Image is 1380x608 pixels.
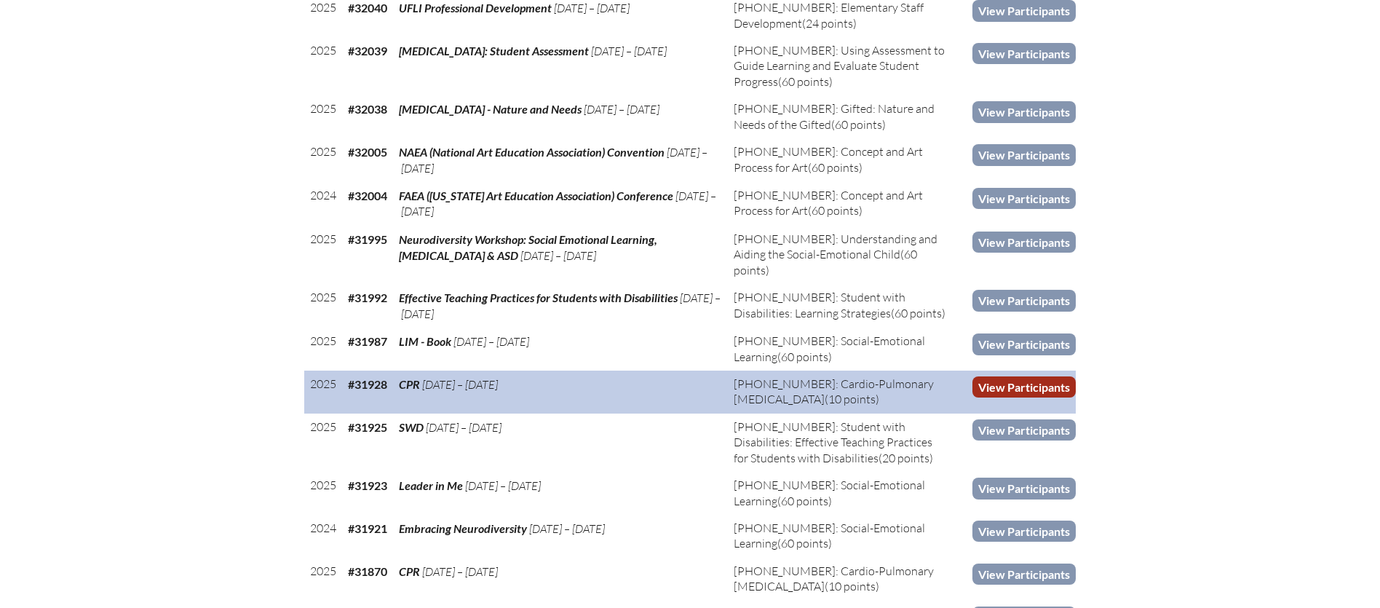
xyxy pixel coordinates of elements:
[304,284,342,328] td: 2025
[422,377,498,392] span: [DATE] – [DATE]
[348,102,387,116] b: #32038
[399,291,678,304] span: Effective Teaching Practices for Students with Disabilities
[972,43,1076,64] a: View Participants
[972,376,1076,398] a: View Participants
[728,371,953,414] td: (10 points)
[399,189,673,202] span: FAEA ([US_STATE] Art Education Association) Conference
[728,226,953,284] td: (60 points)
[422,564,498,579] span: [DATE] – [DATE]
[520,248,596,263] span: [DATE] – [DATE]
[348,564,387,578] b: #31870
[399,145,707,175] span: [DATE] – [DATE]
[972,478,1076,499] a: View Participants
[348,521,387,535] b: #31921
[304,182,342,226] td: 2024
[972,188,1076,209] a: View Participants
[399,564,420,578] span: CPR
[554,1,630,15] span: [DATE] – [DATE]
[728,328,953,371] td: (60 points)
[734,144,923,174] span: [PHONE_NUMBER]: Concept and Art Process for Art
[399,44,589,58] span: [MEDICAL_DATA]: Student Assessment
[728,284,953,328] td: (60 points)
[348,377,387,391] b: #31928
[304,515,342,558] td: 2024
[584,102,659,117] span: [DATE] – [DATE]
[734,188,923,218] span: [PHONE_NUMBER]: Concept and Art Process for Art
[399,420,424,434] span: SWD
[399,478,463,492] span: Leader in Me
[972,521,1076,542] a: View Participants
[734,290,905,320] span: [PHONE_NUMBER]: Student with Disabilities: Learning Strategies
[734,43,945,89] span: [PHONE_NUMBER]: Using Assessment to Guide Learning and Evaluate Student Progress
[304,558,342,601] td: 2025
[591,44,667,58] span: [DATE] – [DATE]
[972,333,1076,355] a: View Participants
[399,232,657,262] span: Neurodiversity Workshop: Social Emotional Learning, [MEDICAL_DATA] & ASD
[348,334,387,348] b: #31987
[348,145,387,159] b: #32005
[972,290,1076,311] a: View Participants
[348,291,387,304] b: #31992
[399,521,527,535] span: Embracing Neurodiversity
[348,232,387,246] b: #31995
[734,101,935,131] span: [PHONE_NUMBER]: Gifted: Nature and Needs of the Gifted
[304,138,342,182] td: 2025
[399,145,665,159] span: NAEA (National Art Education Association) Convention
[399,377,420,391] span: CPR
[728,558,953,601] td: (10 points)
[399,1,552,15] span: UFLI Professional Development
[972,419,1076,441] a: View Participants
[972,101,1076,122] a: View Participants
[465,478,541,493] span: [DATE] – [DATE]
[734,419,932,465] span: [PHONE_NUMBER]: Student with Disabilities: Effective Teaching Practices for Students with Disabil...
[972,144,1076,165] a: View Participants
[728,37,953,95] td: (60 points)
[728,95,953,138] td: (60 points)
[728,472,953,515] td: (60 points)
[399,189,716,218] span: [DATE] – [DATE]
[399,291,721,320] span: [DATE] – [DATE]
[734,564,934,593] span: [PHONE_NUMBER]: Cardio-Pulmonary [MEDICAL_DATA]
[399,102,582,116] span: [MEDICAL_DATA] - Nature and Needs
[972,564,1076,585] a: View Participants
[348,478,387,492] b: #31923
[304,414,342,472] td: 2025
[734,521,925,550] span: [PHONE_NUMBER]: Social-Emotional Learning
[304,371,342,414] td: 2025
[734,232,937,261] span: [PHONE_NUMBER]: Understanding and Aiding the Social-Emotional Child
[728,182,953,226] td: (60 points)
[728,138,953,182] td: (60 points)
[453,334,529,349] span: [DATE] – [DATE]
[734,333,925,363] span: [PHONE_NUMBER]: Social-Emotional Learning
[426,420,501,435] span: [DATE] – [DATE]
[734,478,925,508] span: [PHONE_NUMBER]: Social-Emotional Learning
[304,226,342,284] td: 2025
[348,189,387,202] b: #32004
[972,232,1076,253] a: View Participants
[348,44,387,58] b: #32039
[399,334,451,348] span: LIM - Book
[304,95,342,138] td: 2025
[529,521,605,536] span: [DATE] – [DATE]
[348,420,387,434] b: #31925
[304,328,342,371] td: 2025
[728,414,953,472] td: (20 points)
[734,376,934,406] span: [PHONE_NUMBER]: Cardio-Pulmonary [MEDICAL_DATA]
[348,1,387,15] b: #32040
[304,472,342,515] td: 2025
[304,37,342,95] td: 2025
[728,515,953,558] td: (60 points)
